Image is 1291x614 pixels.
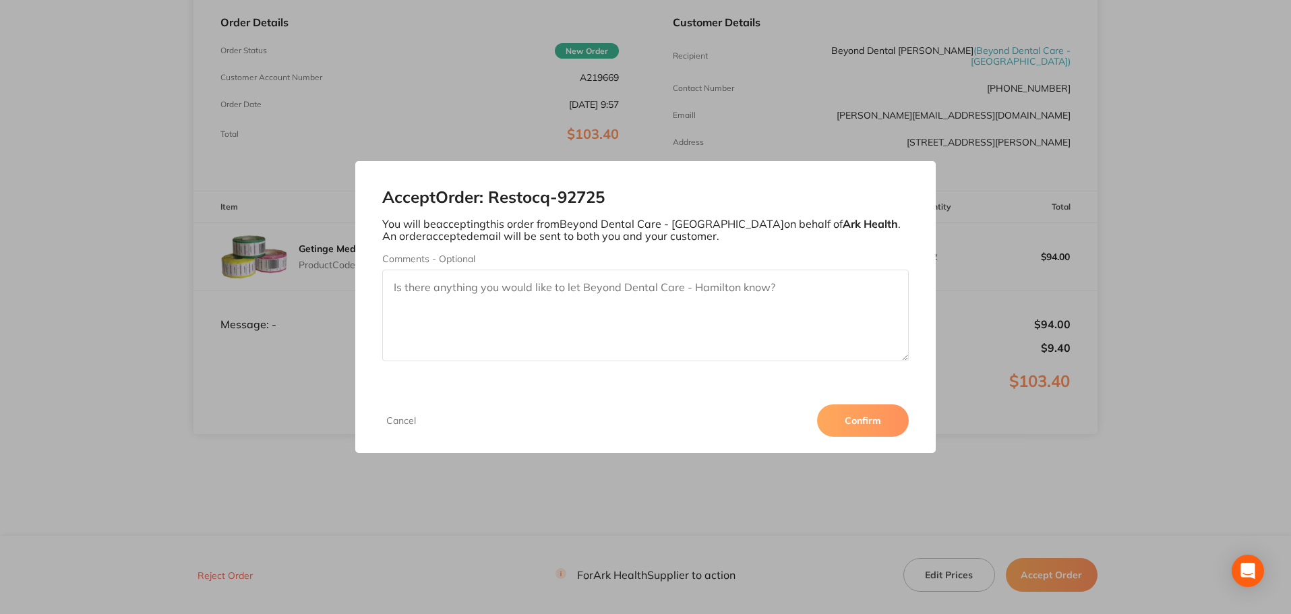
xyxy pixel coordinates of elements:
[382,188,909,207] h2: Accept Order: Restocq- 92725
[382,415,420,427] button: Cancel
[382,218,909,243] p: You will be accepting this order from Beyond Dental Care - [GEOGRAPHIC_DATA] on behalf of . An or...
[817,404,909,437] button: Confirm
[1232,555,1264,587] div: Open Intercom Messenger
[382,253,909,264] label: Comments - Optional
[843,217,898,231] b: Ark Health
